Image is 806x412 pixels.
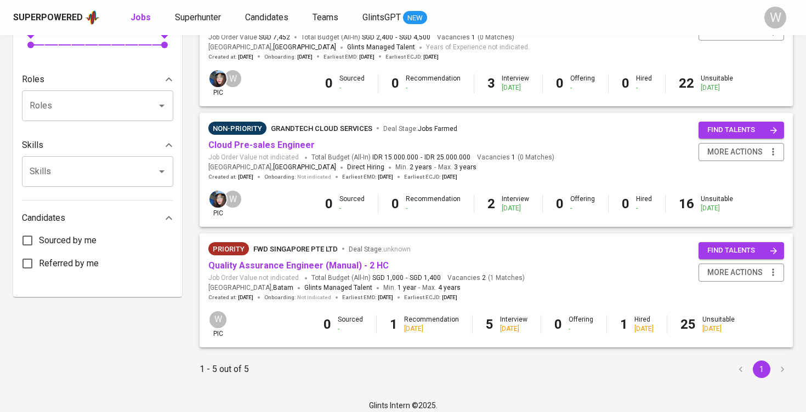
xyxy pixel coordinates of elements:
img: app logo [85,9,100,26]
span: [DATE] [297,53,313,61]
div: [DATE] [502,204,529,213]
span: Not indicated [297,294,331,301]
span: Direct Hiring [347,163,384,171]
span: Earliest EMD : [342,173,393,181]
span: 2 years [410,163,432,171]
span: [DATE] [238,173,253,181]
button: more actions [699,264,784,282]
div: - [406,83,461,93]
div: Offering [570,194,595,213]
span: [DATE] [359,53,374,61]
span: Earliest EMD : [323,53,374,61]
span: [DATE] [442,294,457,301]
span: Min. [395,163,432,171]
nav: pagination navigation [730,360,793,378]
span: Onboarding : [264,53,313,61]
a: Candidates [245,11,291,25]
span: Vacancies ( 1 Matches ) [447,273,525,283]
button: more actions [699,143,784,161]
button: find talents [699,122,784,139]
span: - [406,273,407,283]
span: unknown [383,245,411,253]
span: Earliest ECJD : [385,53,439,61]
span: IDR 15.000.000 [372,153,418,162]
span: Max. [438,163,476,171]
div: Offering [570,74,595,93]
span: [DATE] [238,53,253,61]
b: 0 [391,196,399,211]
span: find talents [707,124,777,136]
div: pic [208,310,228,339]
span: Job Order Value [208,33,290,42]
b: 1 [620,317,628,332]
b: 16 [679,196,694,211]
span: Batam [273,283,293,294]
span: Deal Stage : [349,245,411,253]
span: Jobs Farmed [418,125,457,133]
img: diazagista@glints.com [209,70,226,87]
span: Min. [383,284,416,291]
b: 0 [554,317,562,332]
span: Created at : [208,53,253,61]
span: Earliest ECJD : [404,294,457,301]
div: Hired [636,194,652,213]
div: Recommendation [404,315,459,334]
span: more actions [707,145,763,159]
span: SGD 1,000 [372,273,404,283]
span: more actions [707,266,763,279]
div: Unsuitable [701,194,733,213]
div: [DATE] [701,83,733,93]
div: - [406,204,461,213]
span: Job Order Value not indicated. [208,273,300,283]
a: Quality Assurance Engineer (Manual) - 2 HC [208,260,389,271]
b: 22 [679,76,694,91]
div: Interview [502,194,529,213]
span: Total Budget (All-In) [311,273,441,283]
div: Superpowered [13,12,83,24]
span: 1 year [398,284,416,291]
button: Open [154,98,169,113]
a: Superpoweredapp logo [13,9,100,26]
div: Recommendation [406,194,461,213]
span: [DATE] [378,294,393,301]
div: W [223,190,242,209]
span: Priority [208,244,249,255]
div: Candidates [22,207,173,229]
button: find talents [699,242,784,259]
span: 3 years [454,163,476,171]
span: Onboarding : [264,173,331,181]
div: - [636,83,652,93]
span: IDR 25.000.000 [424,153,470,162]
div: [DATE] [634,324,654,334]
div: Hired [636,74,652,93]
span: 1 [470,33,475,42]
div: Sourced [338,315,363,334]
div: Unsuitable [701,74,733,93]
div: pic [208,69,228,98]
b: 5 [486,317,493,332]
span: NEW [403,13,427,24]
span: Glints Managed Talent [347,43,415,51]
span: [DATE] [423,53,439,61]
div: Interview [500,315,527,334]
p: Candidates [22,211,65,225]
span: Total Budget (All-In) [301,33,430,42]
div: [DATE] [702,324,735,334]
b: 0 [391,76,399,91]
b: 0 [325,76,333,91]
div: Skills [22,134,173,156]
div: Sourced [339,194,365,213]
button: Open [154,164,169,179]
span: GlintsGPT [362,12,401,22]
span: find talents [707,244,777,257]
span: Superhunter [175,12,221,22]
span: [GEOGRAPHIC_DATA] , [208,162,336,173]
span: Vacancies ( 0 Matches ) [437,33,514,42]
div: Hired [634,315,654,334]
a: Superhunter [175,11,223,25]
b: 1 [390,317,398,332]
span: SGD 2,400 [362,33,393,42]
a: Teams [313,11,340,25]
span: [DATE] [442,173,457,181]
div: Unsuitable [702,315,735,334]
